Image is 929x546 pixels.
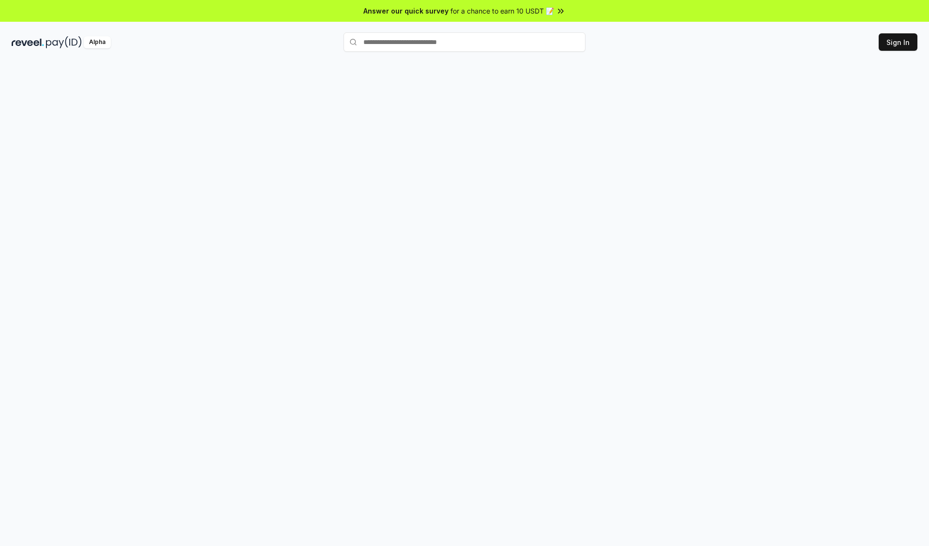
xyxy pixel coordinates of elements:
div: Alpha [84,36,111,48]
span: for a chance to earn 10 USDT 📝 [450,6,554,16]
img: pay_id [46,36,82,48]
img: reveel_dark [12,36,44,48]
button: Sign In [879,33,917,51]
span: Answer our quick survey [363,6,449,16]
